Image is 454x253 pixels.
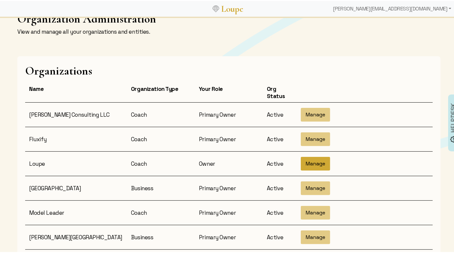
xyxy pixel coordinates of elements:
div: Name [25,84,127,99]
div: Business [127,184,195,191]
button: Manage [301,131,330,145]
button: Manage [301,229,330,243]
div: Primary Owner [195,184,263,191]
div: Your Role [195,84,263,99]
div: Coach [127,135,195,142]
div: Coach [127,208,195,215]
p: View and manage all your organizations and entities. [17,27,225,34]
div: Active [263,233,297,240]
button: Manage [301,180,330,194]
div: Active [263,208,297,215]
div: Primary Owner [195,208,263,215]
div: Fluxify [25,135,127,142]
h1: Organizations [25,63,433,76]
div: Org Status [263,84,297,99]
button: Manage [301,156,330,170]
div: Coach [127,110,195,117]
button: Manage [301,107,330,121]
img: Loupe Logo [213,5,219,11]
div: Loupe [25,159,127,166]
div: Active [263,135,297,142]
h1: Organization Administration [17,11,225,25]
div: Primary Owner [195,233,263,240]
div: Active [263,184,297,191]
div: [GEOGRAPHIC_DATA] [25,184,127,191]
div: Owner [195,159,263,166]
div: Primary Owner [195,110,263,117]
div: Business [127,233,195,240]
div: Model Leader [25,208,127,215]
div: [PERSON_NAME][GEOGRAPHIC_DATA] [25,233,127,240]
div: [PERSON_NAME][EMAIL_ADDRESS][DOMAIN_NAME] [331,1,454,14]
div: Active [263,159,297,166]
div: Primary Owner [195,135,263,142]
div: [PERSON_NAME] Consulting LLC [25,110,127,117]
button: Manage [301,205,330,219]
div: Active [263,110,297,117]
div: Coach [127,159,195,166]
div: Organization Type [127,84,195,99]
a: Loupe [219,2,245,14]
